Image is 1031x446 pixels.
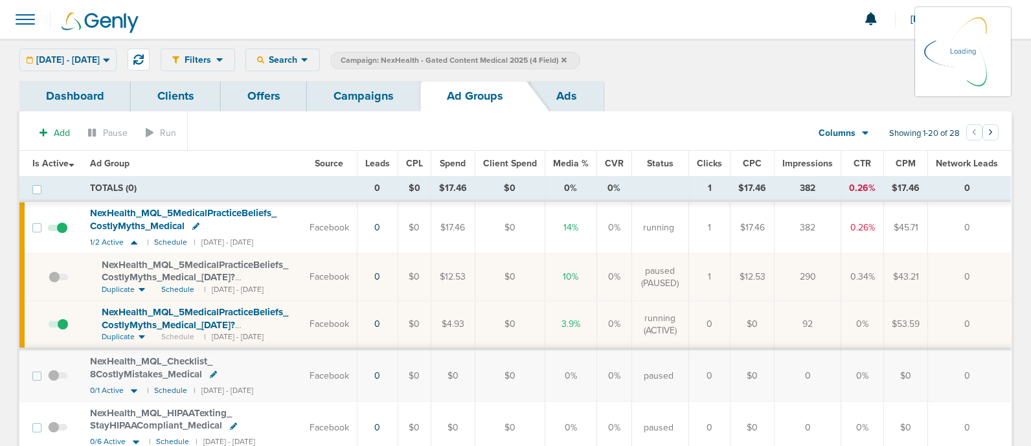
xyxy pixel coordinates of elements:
td: Facebook [302,201,357,253]
span: Add [54,128,70,139]
span: Media % [553,158,589,169]
td: 14% [545,201,596,253]
td: Facebook [302,349,357,401]
span: Showing 1-20 of 28 [889,128,960,139]
a: Ads [530,81,604,111]
td: $17.46 [884,177,928,201]
span: Leads [365,158,390,169]
td: 0% [841,349,884,401]
small: | [DATE] - [DATE] [204,331,264,342]
span: NexHealth_ MQL_ 5MedicalPracticeBeliefs_ CostlyMyths_ Medical_ [DATE]?id=183&cmp_ id=9658082 [102,306,288,343]
span: Clicks [697,158,722,169]
span: paused [644,421,674,434]
span: NexHealth_ MQL_ 5MedicalPracticeBeliefs_ CostlyMyths_ Medical [90,207,277,232]
td: $0 [398,349,431,401]
td: 10% [545,254,596,301]
td: $17.46 [431,177,475,201]
td: $43.21 [884,254,928,301]
small: Schedule [154,386,187,396]
td: 92 [775,301,841,350]
span: 1/2 Active [90,238,124,247]
span: Client Spend [483,158,537,169]
td: 1 [689,177,731,201]
small: | [DATE] - [DATE] [194,238,253,247]
td: $0 [475,254,545,301]
td: 0% [596,349,631,401]
td: $0 [731,349,775,401]
td: $17.46 [731,201,775,253]
td: $17.46 [431,201,475,253]
td: $0 [398,254,431,301]
td: 0 [689,349,731,401]
td: 1 [689,201,731,253]
td: $53.59 [884,301,928,350]
td: TOTALS (0) [82,177,357,201]
span: Impressions [782,158,833,169]
span: Is Active [32,158,74,169]
td: $0 [398,177,431,201]
td: 0.26% [841,201,884,253]
td: $0 [731,301,775,350]
td: Facebook [302,301,357,350]
td: 3.9% [545,301,596,350]
p: Loading [950,44,976,60]
button: Add [32,124,77,142]
small: | [DATE] - [DATE] [204,284,264,295]
td: $17.46 [731,177,775,201]
td: 0 [689,301,731,350]
a: 0 [374,318,380,329]
td: $12.53 [731,254,775,301]
span: NexHealth_ MQL_ HIPAATexting_ StayHIPAACompliant_ Medical [90,407,232,432]
span: Source [315,158,343,169]
td: 0% [596,254,631,301]
small: | [147,238,148,247]
td: $0 [398,301,431,350]
td: $45.71 [884,201,928,253]
a: Campaigns [307,81,420,111]
td: 0.26% [841,177,884,201]
td: 0% [596,201,631,253]
td: 0% [545,349,596,401]
td: $0 [884,349,928,401]
button: Go to next page [982,124,999,140]
td: $4.93 [431,301,475,350]
ul: Pagination [966,126,999,142]
a: 0 [374,422,380,433]
span: CPC [743,158,762,169]
span: paused [644,370,674,383]
td: Facebook [302,254,357,301]
td: 0 [928,254,1012,301]
span: Duplicate [102,284,135,295]
a: 0 [374,271,380,282]
span: Schedule [161,284,194,295]
td: $0 [475,177,545,201]
span: CPM [896,158,916,169]
td: running (ACTIVE) [631,301,688,350]
a: 0 [374,222,380,233]
span: Duplicate [102,331,135,342]
span: running [643,221,674,234]
span: NexHealth_ MQL_ 5MedicalPracticeBeliefs_ CostlyMyths_ Medical_ [DATE]?id=183&cmp_ id=9658082 [102,259,288,296]
td: paused (PAUSED) [631,254,688,301]
td: $12.53 [431,254,475,301]
td: 0% [596,177,631,201]
td: 0% [545,177,596,201]
span: Campaign: NexHealth - Gated Content Medical 2025 (4 Field) [341,55,567,66]
a: 0 [374,370,380,381]
td: $0 [475,349,545,401]
td: 382 [775,201,841,253]
td: 1 [689,254,731,301]
span: CPL [406,158,423,169]
td: 0 [357,177,398,201]
img: Genly [62,12,139,33]
td: $0 [475,201,545,253]
td: 0% [841,301,884,350]
span: NexHealth_ MQL_ Checklist_ 8CostlyMistakes_ Medical [90,355,212,380]
td: 0 [775,349,841,401]
span: Status [647,158,674,169]
span: [PERSON_NAME] [911,15,991,24]
span: Spend [440,158,466,169]
a: Offers [221,81,307,111]
td: 0 [928,349,1012,401]
small: | [147,386,148,396]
